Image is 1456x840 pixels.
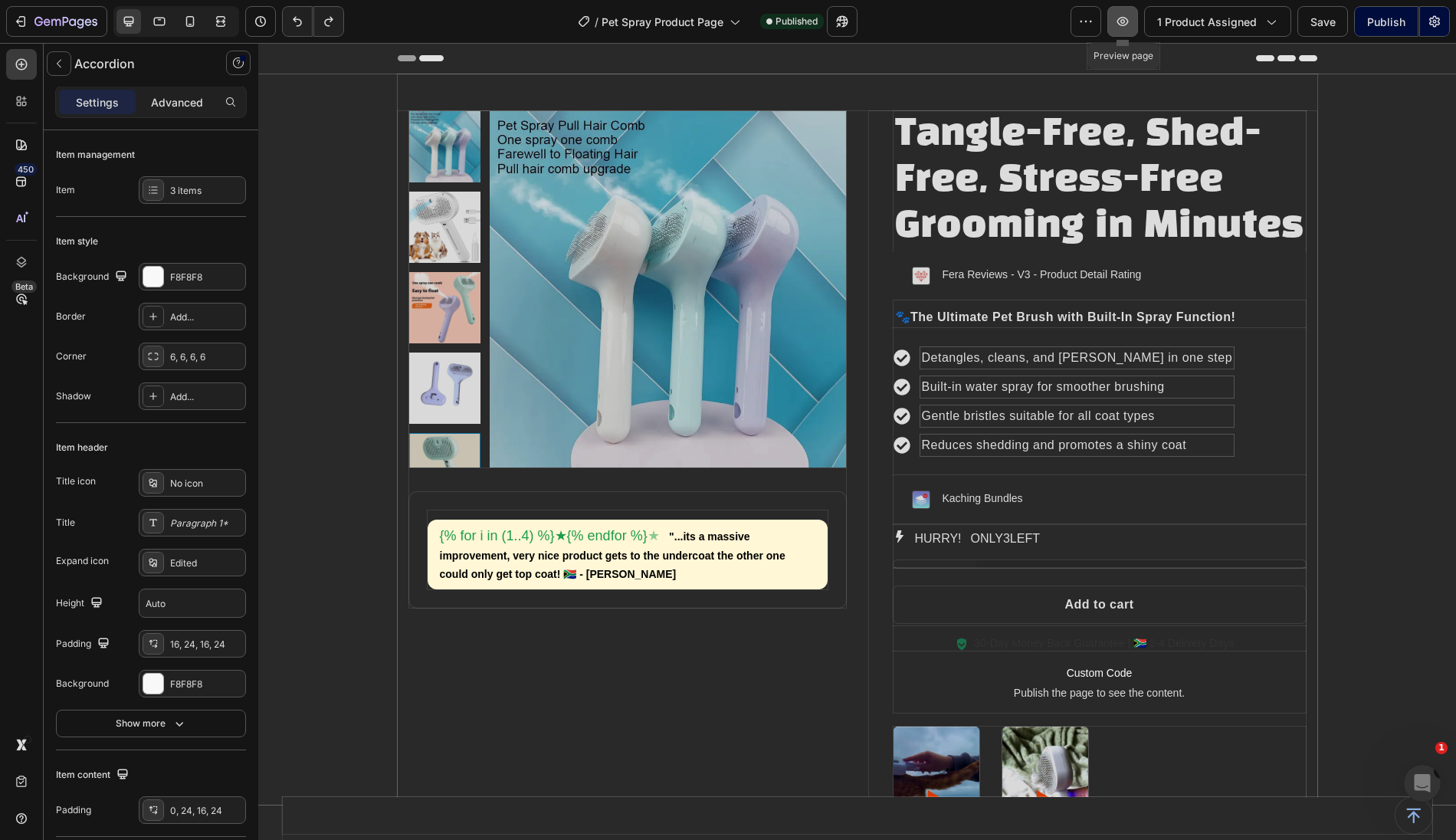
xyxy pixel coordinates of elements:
[1144,6,1291,37] button: 1 product assigned
[56,349,87,363] div: Corner
[56,803,91,817] div: Padding
[170,271,242,284] div: F8F8F8
[170,678,242,691] div: F8F8F8
[595,14,598,30] span: /
[652,267,977,281] strong: The Ultimate Pet Brush with Built-In Spray Function!
[170,390,242,404] div: Add...
[651,481,782,511] p: ONLY LEFT
[56,593,106,614] div: Height
[664,393,975,412] p: Reduces shedding and promotes a shiny coat
[657,748,700,773] button: Play
[76,94,119,110] p: Settings
[56,148,135,162] div: Item management
[139,589,245,617] input: Auto
[745,489,752,502] span: 3
[56,441,108,454] div: Item header
[151,94,203,110] p: Advanced
[282,6,344,37] div: Undo/Redo
[56,554,109,568] div: Expand icon
[602,14,723,30] span: Pet Spray Product Page
[170,184,242,198] div: 3 items
[664,335,975,353] p: Built-in water spray for smoother brushing
[635,621,1048,639] span: Custom Code
[389,485,402,500] span: ★
[258,43,1456,840] iframe: Design area
[170,556,242,570] div: Edited
[1404,765,1441,802] iframe: Intercom live chat
[641,438,777,475] button: Kaching Bundles
[56,267,130,287] div: Background
[1435,742,1448,754] span: 1
[170,804,242,818] div: 0, 24, 16, 24
[635,642,1048,658] span: Publish the page to see the content.
[1310,15,1336,28] span: Save
[170,310,242,324] div: Add...
[651,482,710,510] mark: HURRY!
[744,684,830,836] img: Alt image
[635,684,721,836] img: Alt image
[776,15,818,28] span: Published
[56,765,132,786] div: Item content
[1354,6,1418,37] button: Publish
[56,634,113,655] div: Padding
[56,710,246,737] button: Show more
[1367,14,1405,30] div: Publish
[766,748,808,773] button: Play
[684,448,765,464] div: Kaching Bundles
[1297,6,1348,37] button: Save
[56,677,109,691] div: Background
[56,183,75,197] div: Item
[56,389,91,403] div: Shadow
[170,350,242,364] div: 6, 6, 6, 6
[807,553,876,571] div: Add to cart
[170,638,242,651] div: 16, 24, 16, 24
[170,517,242,530] div: Paragraph 1*
[637,265,1046,284] p: 🐾
[56,474,96,488] div: Title icon
[664,306,975,324] p: Detangles, cleans, and [PERSON_NAME] in one step
[116,716,187,731] div: Show more
[654,448,672,466] img: KachingBundles.png
[182,487,527,537] strong: "...its a massive improvement, very nice product gets to the undercoat the other one could only g...
[74,54,205,73] p: Accordion
[717,592,976,609] span: 30-Day Money Back Guarantee | 🇿🇦 2-4 Delivery Days
[664,364,975,382] p: Gentle bristles suitable for all coat types
[1157,14,1257,30] span: 1 product assigned
[15,163,37,176] div: 450
[297,485,309,500] span: ★
[641,215,896,251] button: Fera Reviews - V3 - Product Detail Rating
[170,477,242,491] div: No icon
[654,224,672,242] img: FeraReviews.png
[56,516,75,530] div: Title
[635,543,1048,580] button: Add to cart
[684,224,884,240] div: Fera Reviews - V3 - Product Detail Rating
[56,310,86,323] div: Border
[11,281,37,293] div: Beta
[56,235,98,248] div: Item style
[635,68,1048,208] h2: Tangle-Free, Shed-Free, Stress-Free Grooming in Minutes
